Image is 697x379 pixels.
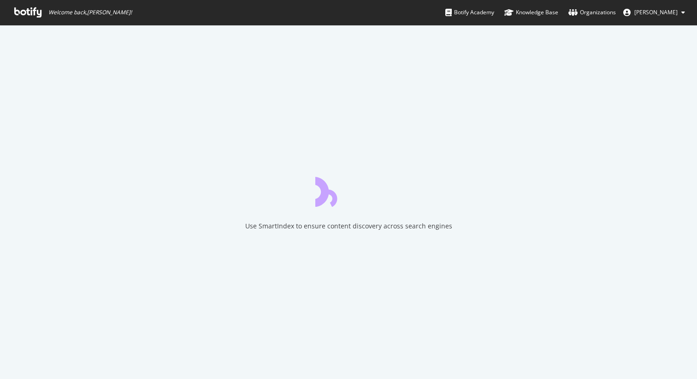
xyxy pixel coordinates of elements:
[568,8,616,17] div: Organizations
[616,5,692,20] button: [PERSON_NAME]
[504,8,558,17] div: Knowledge Base
[245,222,452,231] div: Use SmartIndex to ensure content discovery across search engines
[445,8,494,17] div: Botify Academy
[315,174,382,207] div: animation
[48,9,132,16] span: Welcome back, [PERSON_NAME] !
[634,8,678,16] span: Annie Werbler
